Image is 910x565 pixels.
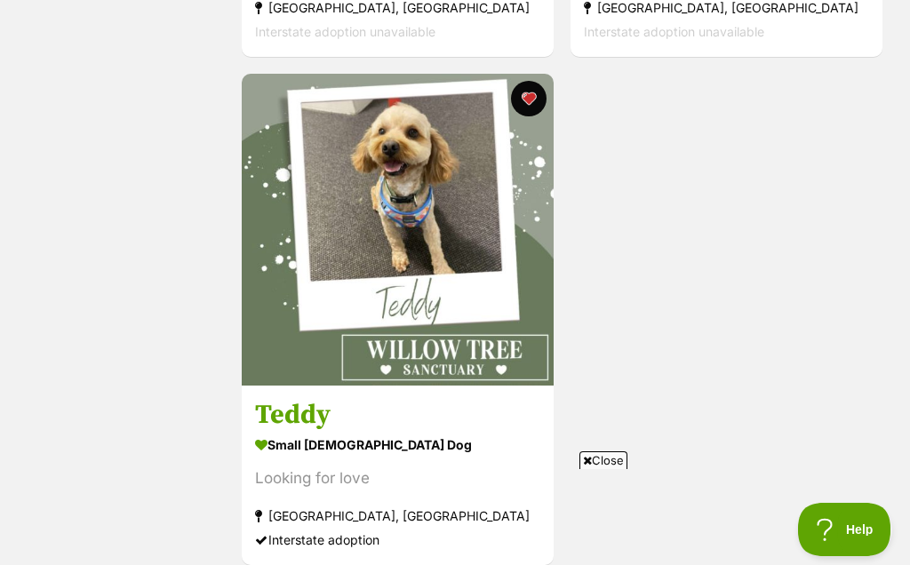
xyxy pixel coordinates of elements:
[798,503,892,556] iframe: Help Scout Beacon - Open
[255,398,540,432] h3: Teddy
[242,74,554,386] img: Teddy
[584,24,764,39] span: Interstate adoption unavailable
[255,432,540,458] div: small [DEMOGRAPHIC_DATA] Dog
[511,81,547,116] button: favourite
[255,24,435,39] span: Interstate adoption unavailable
[579,451,627,469] span: Close
[24,476,886,556] iframe: Advertisement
